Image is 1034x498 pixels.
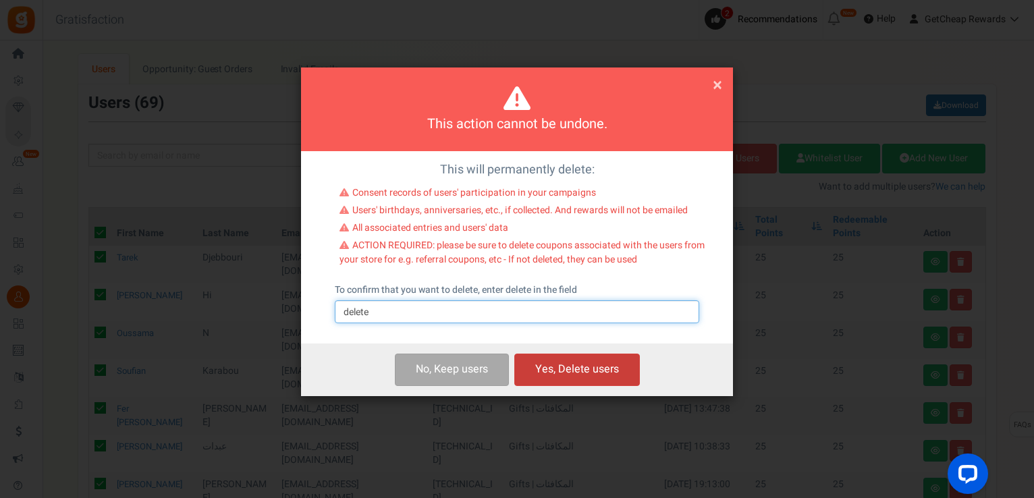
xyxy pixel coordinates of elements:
button: No, Keep users [395,354,509,385]
h4: This action cannot be undone. [318,115,716,134]
li: ACTION REQUIRED: please be sure to delete coupons associated with the users from your store for e... [339,239,705,270]
span: × [713,72,722,98]
li: Consent records of users' participation in your campaigns [339,186,705,204]
p: This will permanently delete: [311,161,723,179]
li: All associated entries and users' data [339,221,705,239]
span: s [483,361,488,377]
input: delete [335,300,699,323]
button: Yes, Delete users [514,354,640,385]
li: Users' birthdays, anniversaries, etc., if collected. And rewards will not be emailed [339,204,705,221]
label: To confirm that you want to delete, enter delete in the field [335,283,577,297]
